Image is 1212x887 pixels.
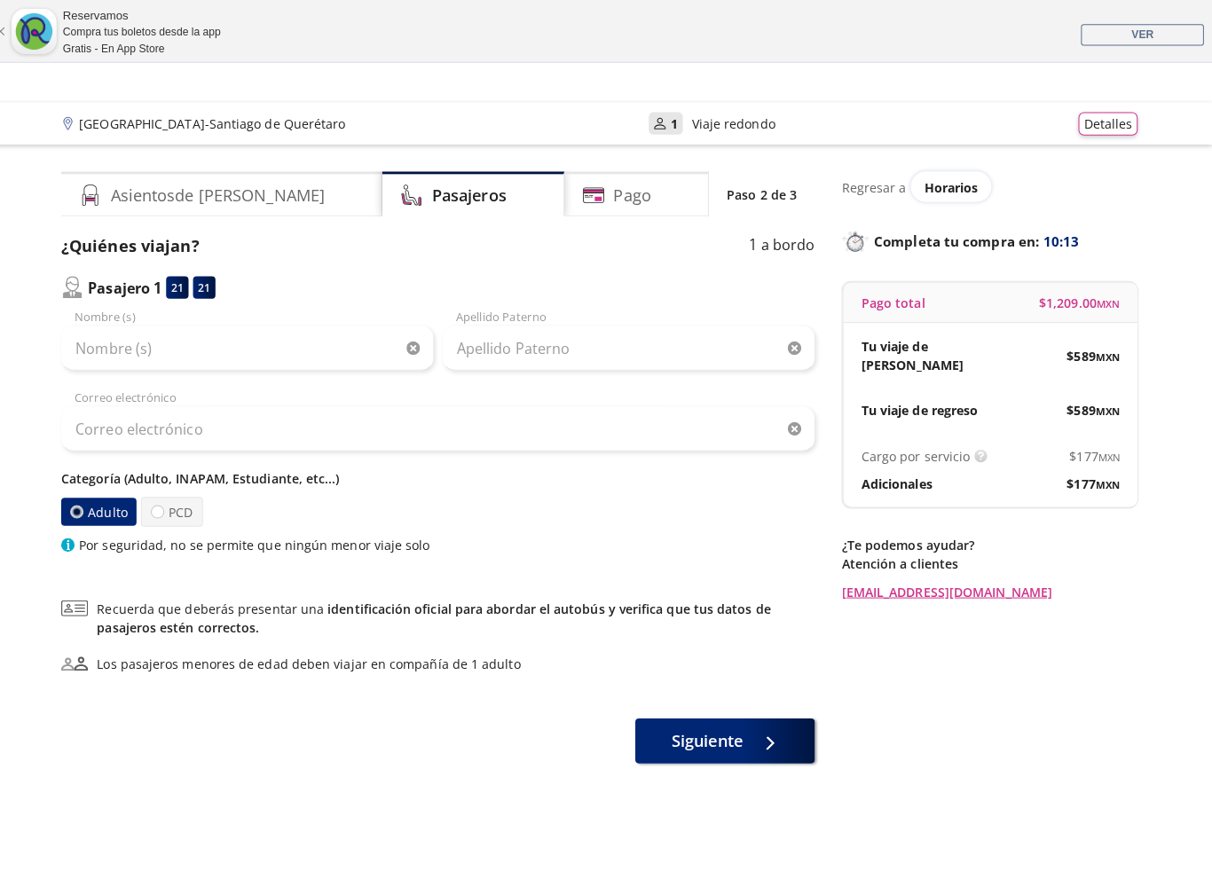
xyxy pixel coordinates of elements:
[1109,784,1194,869] iframe: Messagebird Livechat Widget
[865,442,972,460] p: Cargo por servicio
[1082,24,1204,45] a: VER
[1097,473,1121,486] small: MXN
[75,24,232,40] div: Compra tus boletos desde la app
[1041,290,1121,309] span: $ 1,209.00
[1080,111,1138,134] button: Detalles
[1132,28,1154,41] span: VER
[91,113,355,131] p: [GEOGRAPHIC_DATA] - Santiago de Querétaro
[697,113,780,131] p: Viaje redondo
[846,548,1138,567] p: Atención a clientes
[846,530,1138,548] p: ¿Te podemos ayudar?
[440,181,514,205] h4: Pasajeros
[109,593,819,630] span: Recuerda que deberás presentar una
[91,530,438,548] p: Por seguridad, no se permite que ningún menor viaje solo
[1068,342,1121,361] span: $ 589
[846,226,1138,251] p: Completa tu compra en :
[1097,346,1121,359] small: MXN
[927,177,980,193] span: Horarios
[620,181,657,205] h4: Pago
[1068,469,1121,488] span: $ 177
[677,113,684,131] p: 1
[109,593,775,629] a: identificación oficial para abordar el autobús y verifica que tus datos de pasajeros estén correc...
[74,232,210,255] p: ¿Quiénes viajan?
[1045,229,1081,249] span: 10:13
[100,274,173,295] p: Pasajero 1
[865,290,928,309] p: Pago total
[641,710,819,755] button: Siguiente
[177,273,200,295] div: 21
[74,464,819,483] p: Categoría (Adulto, INAPAM, Estudiante, etc...)
[8,26,19,36] a: Cerrar
[74,322,442,366] input: Nombre (s)
[846,176,909,194] p: Regresar a
[74,402,819,446] input: Correo electrónico
[1068,396,1121,415] span: $ 589
[1097,400,1121,413] small: MXN
[75,40,232,56] div: Gratis - En App Store
[846,576,1138,594] a: [EMAIL_ADDRESS][DOMAIN_NAME]
[865,333,993,370] p: Tu viaje de [PERSON_NAME]
[732,183,801,201] p: Paso 2 de 3
[122,181,334,205] h4: Asientos de [PERSON_NAME]
[75,7,232,25] div: Reservamos
[1098,294,1121,307] small: MXN
[846,169,1138,200] div: Regresar a ver horarios
[109,648,528,666] div: Los pasajeros menores de edad deben viajar en compañía de 1 adulto
[451,322,819,366] input: Apellido Paterno
[1071,442,1121,460] span: $ 177
[865,469,935,488] p: Adicionales
[153,491,214,521] label: PCD
[204,273,226,295] div: 21
[74,492,148,520] label: Adulto
[865,396,980,415] p: Tu viaje de regreso
[754,232,819,255] p: 1 a bordo
[1099,445,1121,459] small: MXN
[678,721,748,745] span: Siguiente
